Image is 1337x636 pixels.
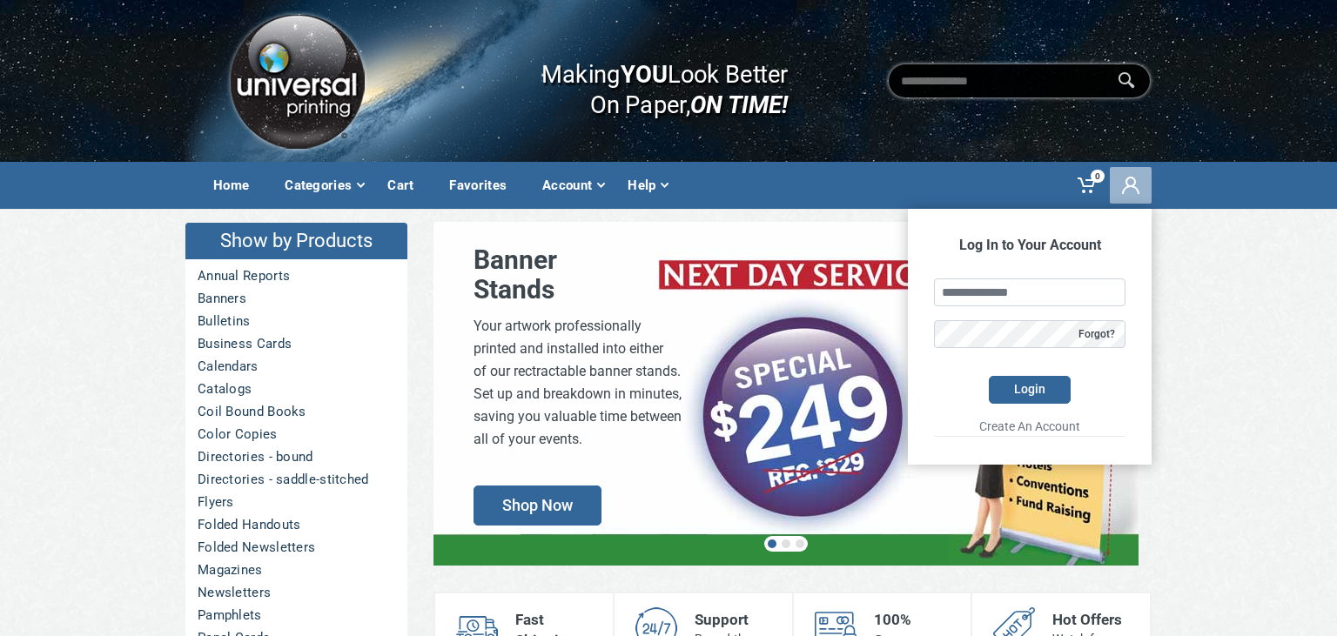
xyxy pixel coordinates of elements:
[185,332,407,355] a: Business Cards
[1072,325,1121,344] a: Forgot?
[474,485,601,526] span: Shop Now
[272,167,375,204] div: Categories
[185,287,407,310] a: Banners
[224,8,370,155] img: Logo.png
[185,491,407,513] a: Flyers
[507,42,788,120] div: Making Look Better On Paper,
[185,355,407,378] a: Calendars
[934,209,1125,278] div: Log In to Your Account
[433,222,1139,566] a: BannerStands Your artwork professionallyprinted and installed into eitherof our rectractable bann...
[185,559,407,581] a: Magazines
[185,513,407,536] a: Folded Handouts
[185,264,407,287] a: Annual Reports
[1052,609,1129,630] div: Hot Offers
[185,400,407,423] a: Coil Bound Books
[185,468,407,491] a: Directories - saddle-stitched
[530,167,615,204] div: Account
[185,536,407,559] a: Folded Newsletters
[201,162,272,209] a: Home
[185,604,407,626] a: Pamphlets
[1065,162,1110,209] a: 0
[185,378,407,400] a: Catalogs
[201,167,272,204] div: Home
[185,423,407,445] a: Color Copies
[185,581,407,604] a: Newsletters
[1091,170,1105,183] span: 0
[690,90,788,119] i: ON TIME!
[695,609,771,630] div: Support
[979,419,1080,433] a: Create An Account
[375,167,437,204] div: Cart
[989,376,1071,404] button: Login
[474,315,682,451] div: Your artwork professionally printed and installed into either of our rectractable banner stands. ...
[437,162,530,209] a: Favorites
[375,162,437,209] a: Cart
[185,223,407,259] h4: Show by Products
[474,245,682,305] div: Banner Stands
[615,167,679,204] div: Help
[185,310,407,332] a: Bulletins
[437,167,530,204] div: Favorites
[620,59,667,89] b: YOU
[185,445,407,468] a: Directories - bound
